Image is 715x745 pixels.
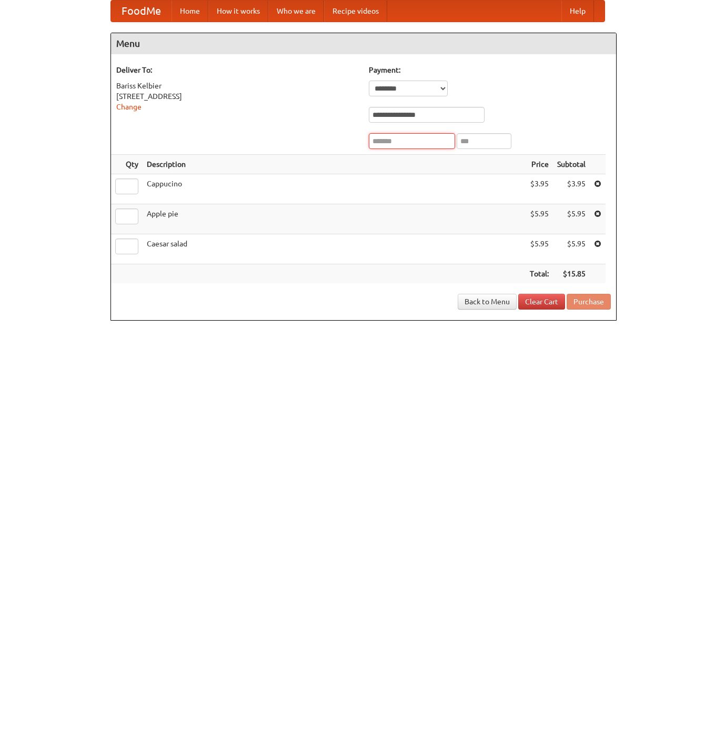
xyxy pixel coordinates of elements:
th: $15.85 [553,264,590,284]
th: Description [143,155,526,174]
a: Home [172,1,208,22]
td: $3.95 [553,174,590,204]
a: Who we are [268,1,324,22]
h4: Menu [111,33,616,54]
td: Apple pie [143,204,526,234]
th: Subtotal [553,155,590,174]
h5: Payment: [369,65,611,75]
td: $5.95 [526,204,553,234]
a: Help [561,1,594,22]
div: Bariss Kelbier [116,81,358,91]
td: Cappucino [143,174,526,204]
a: FoodMe [111,1,172,22]
a: Clear Cart [518,294,565,310]
th: Total: [526,264,553,284]
a: Recipe videos [324,1,387,22]
th: Qty [111,155,143,174]
td: $5.95 [553,204,590,234]
th: Price [526,155,553,174]
button: Purchase [567,294,611,310]
td: Caesar salad [143,234,526,264]
a: Change [116,103,142,111]
h5: Deliver To: [116,65,358,75]
td: $3.95 [526,174,553,204]
td: $5.95 [526,234,553,264]
div: [STREET_ADDRESS] [116,91,358,102]
td: $5.95 [553,234,590,264]
a: Back to Menu [458,294,517,310]
a: How it works [208,1,268,22]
